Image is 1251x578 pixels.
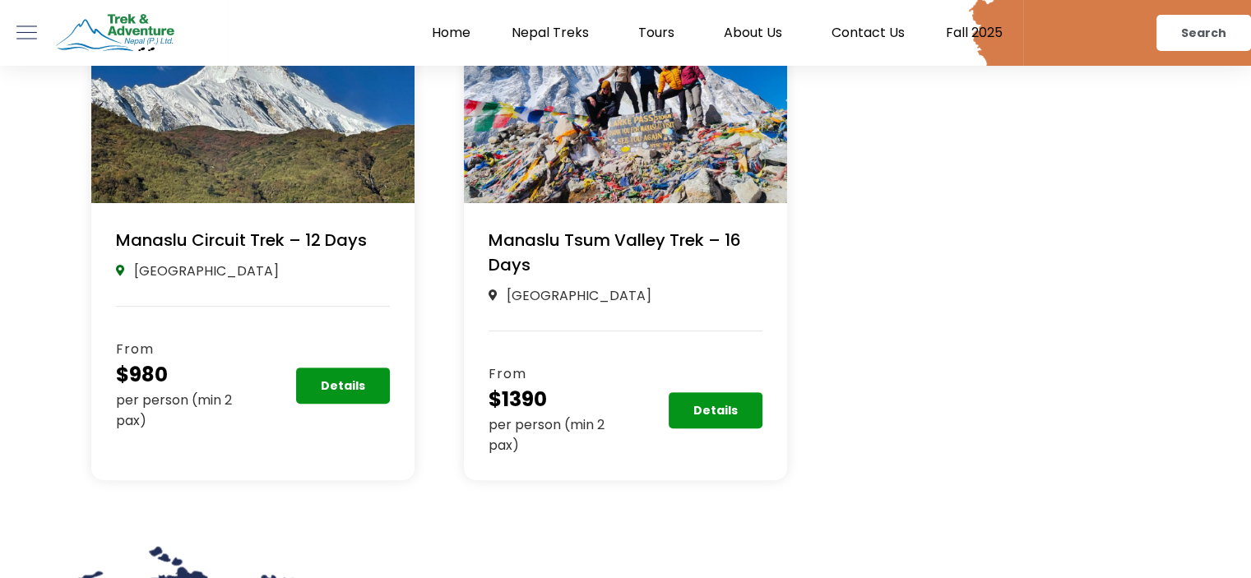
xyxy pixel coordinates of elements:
[1156,15,1251,51] a: Search
[411,25,491,41] a: Home
[491,25,618,41] a: Nepal Treks
[228,25,1024,41] nav: Menu
[811,25,925,41] a: Contact Us
[669,392,762,428] a: Details
[503,285,651,306] span: [GEOGRAPHIC_DATA]
[925,25,1023,41] a: Fall 2025
[1181,27,1226,39] span: Search
[296,368,390,404] a: Details
[703,25,811,41] a: About Us
[53,11,177,56] img: Trek & Adventure Nepal
[489,415,605,455] span: per person (min 2 pax)
[321,380,365,391] span: Details
[116,391,232,430] span: per person (min 2 pax)
[130,261,279,281] span: [GEOGRAPHIC_DATA]
[489,364,626,384] h5: From
[693,405,738,416] span: Details
[489,229,741,276] a: Manaslu Tsum Valley Trek – 16 Days
[116,340,253,359] h5: From
[618,25,703,41] a: Tours
[116,229,367,252] a: Manaslu Circuit Trek – 12 Days
[116,359,253,391] h3: $980
[489,384,626,415] h3: $1390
